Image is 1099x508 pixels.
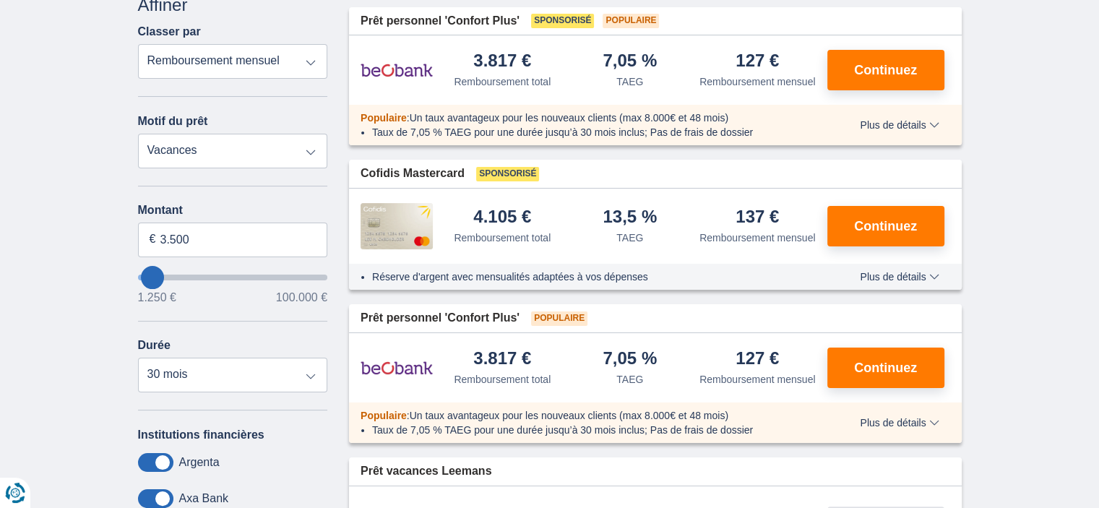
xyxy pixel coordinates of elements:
[603,14,659,28] span: Populaire
[699,372,815,387] div: Remboursement mensuel
[827,206,944,246] button: Continuez
[476,167,539,181] span: Sponsorisé
[616,74,643,89] div: TAEG
[179,456,220,469] label: Argenta
[849,417,949,429] button: Plus de détails
[138,429,264,442] label: Institutions financières
[531,311,587,326] span: Populaire
[361,410,407,421] span: Populaire
[138,339,171,352] label: Durée
[349,111,829,125] div: :
[473,208,531,228] div: 4.105 €
[854,220,917,233] span: Continuez
[150,231,156,248] span: €
[372,125,818,139] li: Taux de 7,05 % TAEG pour une durée jusqu’à 30 mois inclus; Pas de frais de dossier
[138,115,208,128] label: Motif du prêt
[361,165,465,182] span: Cofidis Mastercard
[849,119,949,131] button: Plus de détails
[361,350,433,386] img: pret personnel Beobank
[138,292,176,303] span: 1.250 €
[531,14,594,28] span: Sponsorisé
[854,361,917,374] span: Continuez
[827,348,944,388] button: Continuez
[616,231,643,245] div: TAEG
[736,208,779,228] div: 137 €
[454,74,551,89] div: Remboursement total
[372,423,818,437] li: Taux de 7,05 % TAEG pour une durée jusqu’à 30 mois inclus; Pas de frais de dossier
[616,372,643,387] div: TAEG
[860,418,939,428] span: Plus de détails
[603,52,657,72] div: 7,05 %
[372,270,818,284] li: Réserve d'argent avec mensualités adaptées à vos dépenses
[603,208,657,228] div: 13,5 %
[138,25,201,38] label: Classer par
[361,13,520,30] span: Prêt personnel 'Confort Plus'
[361,463,491,480] span: Prêt vacances Leemans
[410,112,728,124] span: Un taux avantageux pour les nouveaux clients (max 8.000€ et 48 mois)
[736,350,779,369] div: 127 €
[849,271,949,283] button: Plus de détails
[410,410,728,421] span: Un taux avantageux pour les nouveaux clients (max 8.000€ et 48 mois)
[276,292,327,303] span: 100.000 €
[138,204,328,217] label: Montant
[473,52,531,72] div: 3.817 €
[454,372,551,387] div: Remboursement total
[361,52,433,88] img: pret personnel Beobank
[361,112,407,124] span: Populaire
[361,203,433,249] img: pret personnel Cofidis CC
[361,310,520,327] span: Prêt personnel 'Confort Plus'
[179,492,228,505] label: Axa Bank
[473,350,531,369] div: 3.817 €
[827,50,944,90] button: Continuez
[736,52,779,72] div: 127 €
[454,231,551,245] div: Remboursement total
[699,231,815,245] div: Remboursement mensuel
[603,350,657,369] div: 7,05 %
[860,272,939,282] span: Plus de détails
[138,275,328,280] input: wantToBorrow
[349,408,829,423] div: :
[699,74,815,89] div: Remboursement mensuel
[860,120,939,130] span: Plus de détails
[854,64,917,77] span: Continuez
